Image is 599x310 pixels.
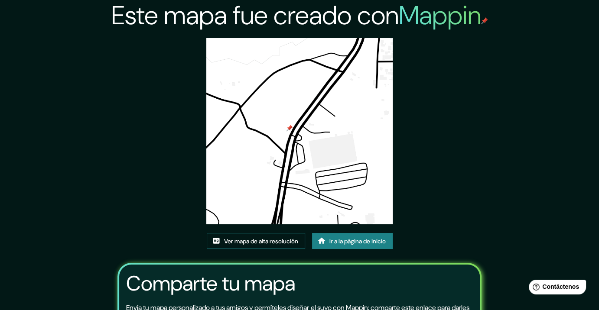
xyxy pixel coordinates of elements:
a: Ver mapa de alta resolución [207,233,305,249]
iframe: Lanzador de widgets de ayuda [522,276,589,300]
font: Ir a la página de inicio [329,237,386,245]
font: Ver mapa de alta resolución [224,237,298,245]
img: created-map [206,38,393,224]
img: pin de mapeo [481,17,488,24]
a: Ir a la página de inicio [312,233,393,249]
font: Comparte tu mapa [126,270,295,297]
